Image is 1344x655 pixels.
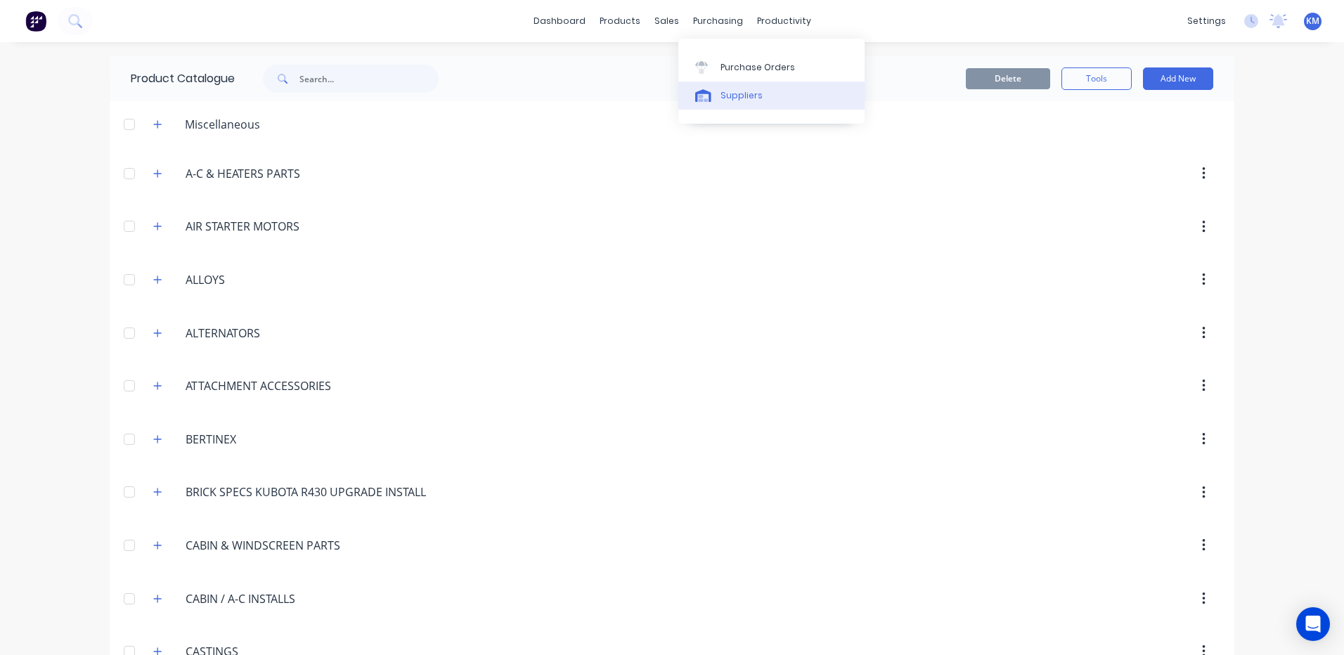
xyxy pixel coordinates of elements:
div: purchasing [686,11,750,32]
input: Enter category name [186,165,352,182]
input: Enter category name [186,484,429,500]
div: settings [1180,11,1233,32]
div: Purchase Orders [721,61,795,74]
input: Enter category name [186,325,352,342]
a: Purchase Orders [678,53,865,81]
div: Miscellaneous [174,116,271,133]
div: Product Catalogue [110,56,235,101]
span: KM [1306,15,1319,27]
div: sales [647,11,686,32]
div: products [593,11,647,32]
button: Delete [966,68,1050,89]
img: Factory [25,11,46,32]
input: Enter category name [186,377,352,394]
input: Enter category name [186,271,352,288]
input: Enter category name [186,537,352,554]
button: Add New [1143,67,1213,90]
input: Enter category name [186,218,352,235]
input: Enter category name [186,590,352,607]
a: Suppliers [678,82,865,110]
button: Tools [1061,67,1132,90]
input: Search... [299,65,439,93]
div: Open Intercom Messenger [1296,607,1330,641]
a: dashboard [526,11,593,32]
div: productivity [750,11,818,32]
input: Enter category name [186,431,352,448]
div: Suppliers [721,89,763,102]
